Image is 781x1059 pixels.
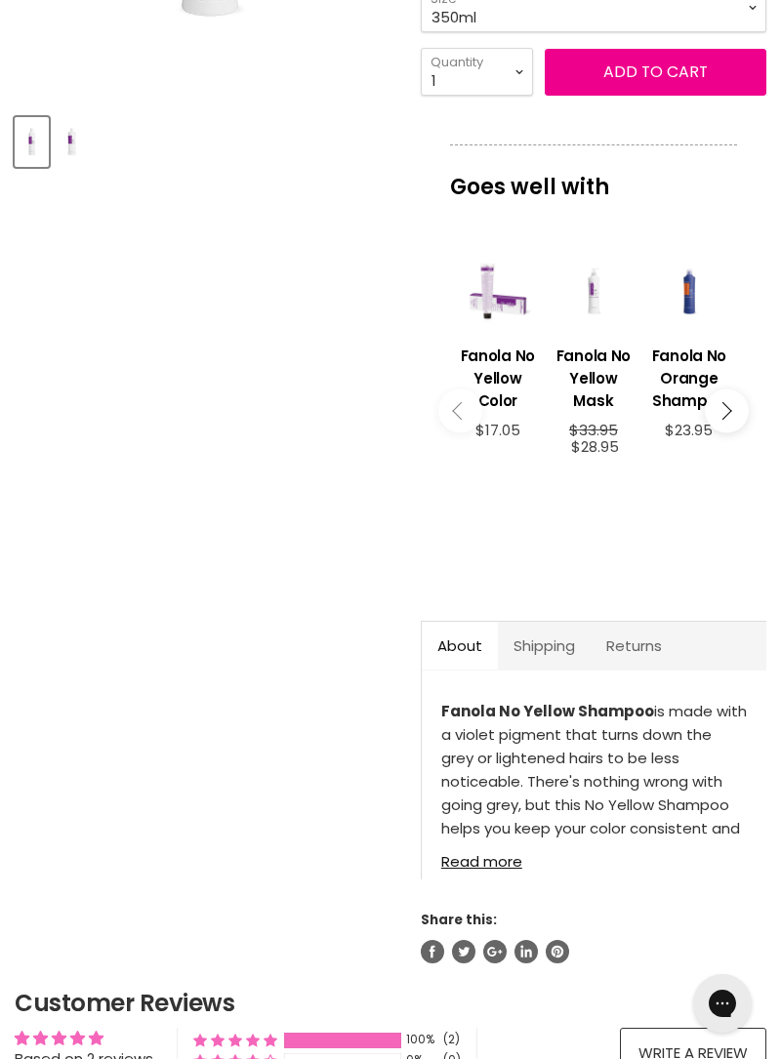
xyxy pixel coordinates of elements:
[57,119,87,165] img: Fanola No Yellow Shampoo
[460,330,536,422] a: View product:Fanola No Yellow Color
[603,61,708,83] span: Add to cart
[475,420,520,440] span: $17.05
[421,911,497,929] span: Share this:
[498,622,591,670] a: Shipping
[443,1032,460,1048] div: (2)
[15,987,766,1020] h2: Customer Reviews
[15,1028,153,1048] div: Average rating is 5.00 stars
[55,117,89,167] button: Fanola No Yellow Shampoo
[441,841,747,870] a: Read more
[665,420,713,440] span: $23.95
[422,622,498,670] a: About
[651,345,727,412] h3: Fanola No Orange Shampoo
[591,622,678,670] a: Returns
[17,119,47,165] img: Fanola No Yellow Shampoo
[651,330,727,422] a: View product:Fanola No Orange Shampoo
[545,49,766,96] button: Add to cart
[441,701,747,885] span: is made with a violet pigment that turns down the grey or lightened hairs to be less noticeable. ...
[450,144,737,209] p: Goes well with
[683,967,761,1039] iframe: Gorgias live chat messenger
[555,330,632,422] a: View product:Fanola No Yellow Mask
[193,1032,277,1048] div: 100% (2) reviews with 5 star rating
[555,345,632,412] h3: Fanola No Yellow Mask
[460,345,536,412] h3: Fanola No Yellow Color
[15,117,49,167] button: Fanola No Yellow Shampoo
[571,436,619,457] span: $28.95
[12,111,405,167] div: Product thumbnails
[569,420,618,440] span: $33.95
[421,911,766,962] aside: Share this:
[406,1032,437,1048] div: 100%
[441,701,654,721] strong: Fanola No Yellow Shampoo
[421,48,533,96] select: Quantity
